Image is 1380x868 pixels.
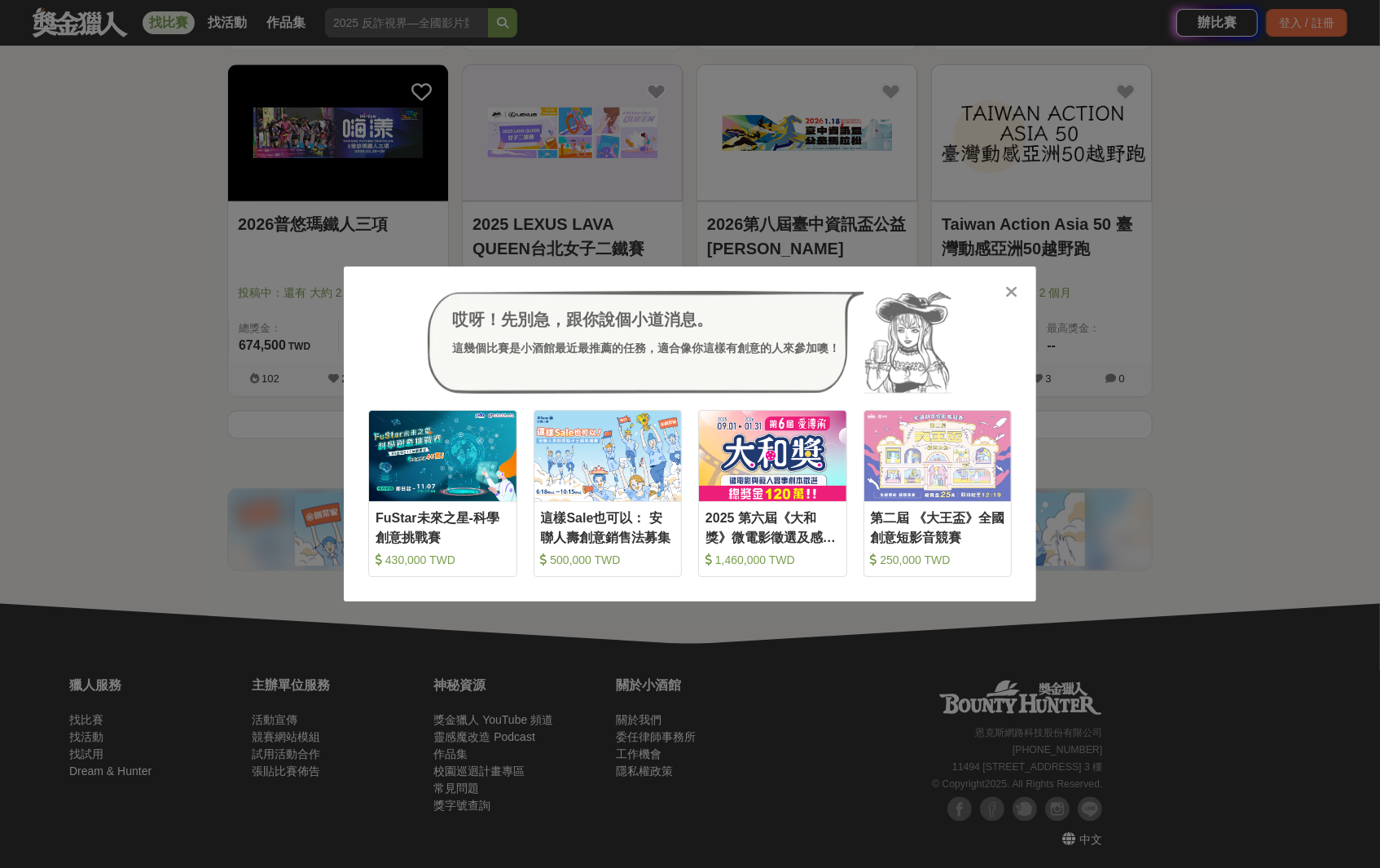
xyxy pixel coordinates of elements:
div: 2025 第六屆《大和獎》微電影徵選及感人實事分享 [705,509,840,545]
img: Avatar [864,291,952,394]
div: 這樣Sale也可以： 安聯人壽創意銷售法募集 [541,509,675,545]
img: Cover Image [369,411,516,501]
div: 500,000 TWD [541,552,675,568]
div: 250,000 TWD [871,552,1005,568]
img: Cover Image [864,411,1012,501]
div: 1,460,000 TWD [705,552,840,568]
div: 這幾個比賽是小酒館最近最推薦的任務，適合像你這樣有創意的人來參加噢！ [452,340,840,357]
img: Cover Image [699,411,846,501]
div: 430,000 TWD [376,552,510,568]
img: Cover Image [534,411,682,501]
div: FuStar未來之星-科學創意挑戰賽 [376,509,510,545]
div: 哎呀！先別急，跟你說個小道消息。 [452,307,840,332]
a: Cover ImageFuStar未來之星-科學創意挑戰賽 430,000 TWD [368,410,517,577]
a: Cover Image2025 第六屆《大和獎》微電影徵選及感人實事分享 1,460,000 TWD [698,410,847,577]
div: 第二屆 《大王盃》全國創意短影音競賽 [871,509,1005,545]
a: Cover Image這樣Sale也可以： 安聯人壽創意銷售法募集 500,000 TWD [534,410,683,577]
a: Cover Image第二屆 《大王盃》全國創意短影音競賽 250,000 TWD [864,410,1013,577]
